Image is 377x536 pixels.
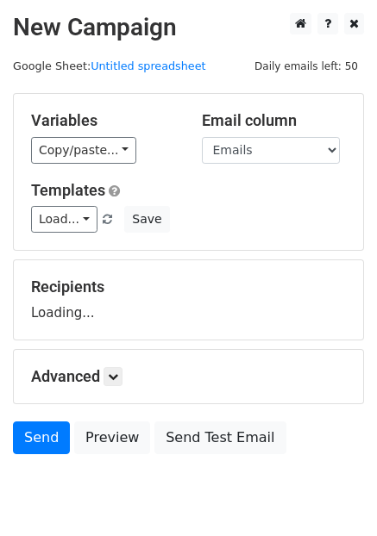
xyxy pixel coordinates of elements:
h5: Variables [31,111,176,130]
a: Send Test Email [154,421,286,454]
a: Copy/paste... [31,137,136,164]
a: Daily emails left: 50 [248,59,364,72]
h5: Recipients [31,277,346,296]
a: Preview [74,421,150,454]
a: Untitled spreadsheet [91,59,205,72]
div: Loading... [31,277,346,322]
a: Templates [31,181,105,199]
span: Daily emails left: 50 [248,57,364,76]
a: Load... [31,206,97,233]
small: Google Sheet: [13,59,206,72]
a: Send [13,421,70,454]
h5: Email column [202,111,347,130]
button: Save [124,206,169,233]
h2: New Campaign [13,13,364,42]
h5: Advanced [31,367,346,386]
